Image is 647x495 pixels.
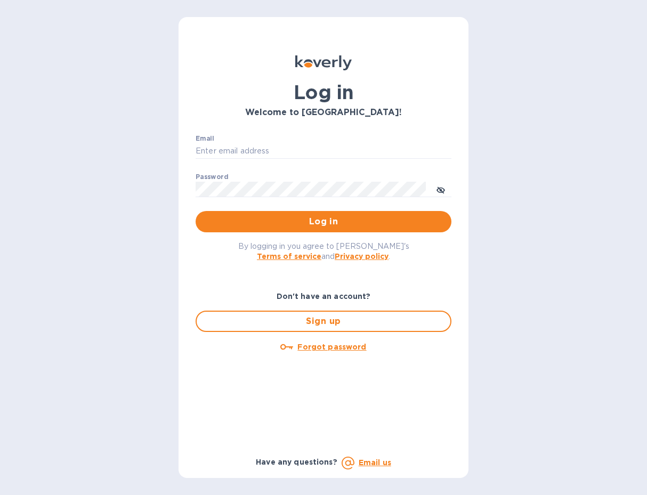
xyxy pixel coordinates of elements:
img: Koverly [295,55,352,70]
a: Privacy policy [335,252,389,261]
u: Forgot password [297,343,366,351]
a: Email us [359,458,391,467]
button: Sign up [196,311,451,332]
label: Email [196,135,214,142]
b: Have any questions? [256,458,337,466]
span: Log in [204,215,443,228]
h3: Welcome to [GEOGRAPHIC_DATA]! [196,108,451,118]
a: Terms of service [257,252,321,261]
input: Enter email address [196,143,451,159]
span: By logging in you agree to [PERSON_NAME]'s and . [238,242,409,261]
button: toggle password visibility [430,178,451,200]
span: Sign up [205,315,442,328]
label: Password [196,174,228,180]
h1: Log in [196,81,451,103]
button: Log in [196,211,451,232]
b: Don't have an account? [277,292,371,301]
